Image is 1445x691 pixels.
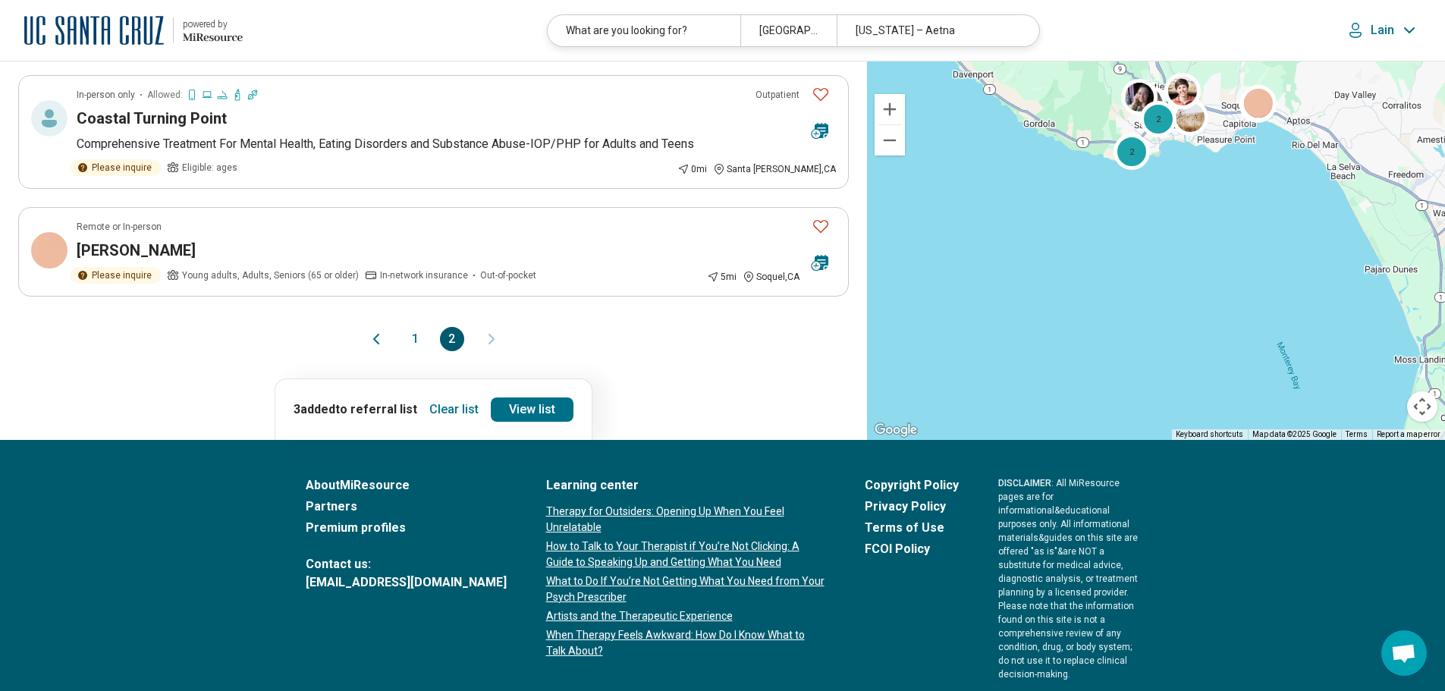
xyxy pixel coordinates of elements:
a: University of California at Santa Cruzpowered by [24,12,243,49]
span: Young adults, Adults, Seniors (65 or older) [182,269,359,282]
button: Previous page [367,327,385,351]
a: What to Do If You’re Not Getting What You Need from Your Psych Prescriber [546,573,825,605]
img: University of California at Santa Cruz [24,12,164,49]
p: 3 added [294,400,417,419]
div: 2 [1114,133,1150,169]
span: Out-of-pocket [480,269,536,282]
div: What are you looking for? [548,15,740,46]
a: Premium profiles [306,519,507,537]
button: Clear list [423,397,485,422]
button: Zoom out [875,125,905,155]
button: Map camera controls [1407,391,1437,422]
span: In-network insurance [380,269,468,282]
a: AboutMiResource [306,476,507,495]
button: 2 [440,327,464,351]
a: Terms (opens in new tab) [1346,430,1368,438]
h3: Coastal Turning Point [77,108,227,129]
button: Favorite [806,79,836,110]
div: Santa [PERSON_NAME] , CA [713,162,836,176]
div: powered by [183,17,243,31]
a: View list [491,397,573,422]
div: [GEOGRAPHIC_DATA], [GEOGRAPHIC_DATA] [740,15,837,46]
div: Please inquire [71,267,161,284]
button: Keyboard shortcuts [1176,429,1243,440]
a: Partners [306,498,507,516]
a: FCOI Policy [865,540,959,558]
div: 5 mi [707,270,737,284]
div: Open chat [1381,630,1427,676]
a: [EMAIL_ADDRESS][DOMAIN_NAME] [306,573,507,592]
button: 1 [404,327,428,351]
a: Copyright Policy [865,476,959,495]
span: Map data ©2025 Google [1252,430,1337,438]
span: to referral list [335,402,417,416]
a: Learning center [546,476,825,495]
h3: [PERSON_NAME] [77,240,196,261]
button: Next page [482,327,501,351]
div: Please inquire [71,159,161,176]
span: Allowed: [147,88,183,102]
p: : All MiResource pages are for informational & educational purposes only. All informational mater... [998,476,1140,681]
a: When Therapy Feels Awkward: How Do I Know What to Talk About? [546,627,825,659]
span: Eligible: ages [182,161,237,174]
p: In-person only [77,88,135,102]
div: Soquel , CA [743,270,799,284]
span: DISCLAIMER [998,478,1051,488]
a: Report a map error [1377,430,1440,438]
button: Favorite [806,211,836,242]
button: Zoom in [875,94,905,124]
a: Therapy for Outsiders: Opening Up When You Feel Unrelatable [546,504,825,536]
a: Privacy Policy [865,498,959,516]
div: [US_STATE] – Aetna [837,15,1029,46]
p: Comprehensive Treatment For Mental Health, Eating Disorders and Substance Abuse-IOP/PHP for Adult... [77,135,836,153]
p: Outpatient [755,88,799,102]
span: Contact us: [306,555,507,573]
a: Artists and the Therapeutic Experience [546,608,825,624]
p: Lain [1371,23,1394,38]
a: How to Talk to Your Therapist if You’re Not Clicking: A Guide to Speaking Up and Getting What You... [546,539,825,570]
a: Open this area in Google Maps (opens a new window) [871,420,921,440]
img: Google [871,420,921,440]
p: Remote or In-person [77,220,162,234]
a: Terms of Use [865,519,959,537]
div: 2 [1140,100,1176,137]
div: 0 mi [677,162,707,176]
